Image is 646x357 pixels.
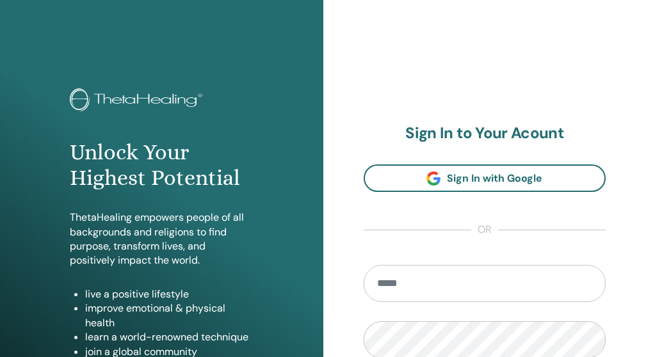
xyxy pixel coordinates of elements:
[70,139,253,192] h1: Unlock Your Highest Potential
[85,301,253,330] li: improve emotional & physical health
[364,124,606,143] h2: Sign In to Your Acount
[447,171,542,185] span: Sign In with Google
[85,330,253,344] li: learn a world-renowned technique
[70,210,253,268] p: ThetaHealing empowers people of all backgrounds and religions to find purpose, transform lives, a...
[364,164,606,192] a: Sign In with Google
[471,223,498,238] span: or
[85,287,253,301] li: live a positive lifestyle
